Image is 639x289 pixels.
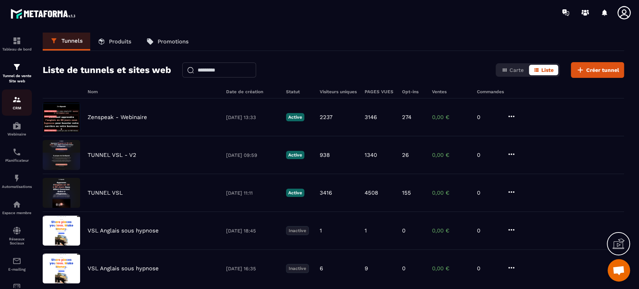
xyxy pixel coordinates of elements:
p: Zenspeak - Webinaire [88,114,147,121]
p: 3416 [320,189,332,196]
h6: PAGES VUES [365,89,395,94]
p: Active [286,189,304,197]
span: Carte [509,67,524,73]
span: Créer tunnel [586,66,619,74]
p: Webinaire [2,132,32,136]
div: Ouvrir le chat [608,259,630,282]
p: Active [286,151,304,159]
p: 4508 [365,189,378,196]
p: 0 [477,152,499,158]
a: emailemailE-mailing [2,251,32,277]
img: automations [12,200,21,209]
h6: Nom [88,89,219,94]
p: 274 [402,114,411,121]
p: Inactive [286,264,309,273]
a: formationformationTableau de bord [2,31,32,57]
p: TUNNEL VSL - V2 [88,152,136,158]
p: 0,00 € [432,189,469,196]
p: 26 [402,152,409,158]
a: automationsautomationsWebinaire [2,116,32,142]
p: Produits [109,38,131,45]
a: automationsautomationsEspace membre [2,194,32,220]
p: E-mailing [2,267,32,271]
img: formation [12,36,21,45]
p: Tableau de bord [2,47,32,51]
a: social-networksocial-networkRéseaux Sociaux [2,220,32,251]
p: 0 [477,189,499,196]
p: [DATE] 11:11 [226,190,279,196]
img: email [12,256,21,265]
h6: Statut [286,89,312,94]
p: 0,00 € [432,227,469,234]
h6: Opt-ins [402,89,425,94]
p: 0 [477,227,499,234]
img: image [43,253,80,283]
p: Automatisations [2,185,32,189]
button: Liste [529,65,558,75]
p: 3146 [365,114,377,121]
h6: Date de création [226,89,279,94]
p: 2237 [320,114,332,121]
p: 1 [320,227,322,234]
a: schedulerschedulerPlanificateur [2,142,32,168]
img: formation [12,63,21,72]
h2: Liste de tunnels et sites web [43,63,171,77]
p: 0,00 € [432,265,469,272]
a: automationsautomationsAutomatisations [2,168,32,194]
p: Espace membre [2,211,32,215]
p: Inactive [286,226,309,235]
a: formationformationCRM [2,89,32,116]
h6: Visiteurs uniques [320,89,357,94]
p: VSL Anglais sous hypnose [88,265,159,272]
p: [DATE] 13:33 [226,115,279,120]
p: 0 [402,265,405,272]
p: 0,00 € [432,152,469,158]
p: 155 [402,189,411,196]
p: [DATE] 18:45 [226,228,279,234]
img: formation [12,95,21,104]
img: scheduler [12,147,21,156]
p: 9 [365,265,368,272]
span: Liste [541,67,554,73]
p: Tunnels [61,37,83,44]
p: Tunnel de vente Site web [2,73,32,84]
img: automations [12,174,21,183]
img: automations [12,121,21,130]
p: 1340 [365,152,377,158]
p: 938 [320,152,330,158]
p: [DATE] 09:59 [226,152,279,158]
img: logo [10,7,78,21]
p: TUNNEL VSL [88,189,123,196]
p: VSL Anglais sous hypnose [88,227,159,234]
p: Promotions [158,38,189,45]
p: Planificateur [2,158,32,162]
p: 0 [477,265,499,272]
p: CRM [2,106,32,110]
a: Tunnels [43,33,90,51]
h6: Commandes [477,89,504,94]
p: [DATE] 16:35 [226,266,279,271]
img: image [43,216,80,246]
p: 1 [365,227,367,234]
p: 0 [402,227,405,234]
button: Carte [497,65,528,75]
h6: Ventes [432,89,469,94]
img: image [43,178,80,208]
p: 6 [320,265,323,272]
img: image [43,102,80,132]
p: Réseaux Sociaux [2,237,32,245]
a: Promotions [139,33,196,51]
button: Créer tunnel [571,62,624,78]
p: Active [286,113,304,121]
img: social-network [12,226,21,235]
p: 0,00 € [432,114,469,121]
p: 0 [477,114,499,121]
a: Produits [90,33,139,51]
img: image [43,140,80,170]
a: formationformationTunnel de vente Site web [2,57,32,89]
